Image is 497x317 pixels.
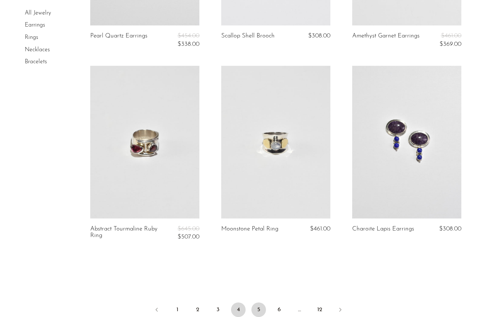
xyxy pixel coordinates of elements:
span: 4 [231,302,246,317]
span: $308.00 [439,226,461,232]
a: All Jewelry [25,10,51,16]
a: Scallop Shell Brooch [221,33,275,39]
span: … [292,302,307,317]
span: $338.00 [178,41,199,47]
span: $507.00 [178,234,199,240]
a: Pearl Quartz Earrings [90,33,147,48]
span: $461.00 [310,226,330,232]
a: 3 [211,302,225,317]
a: Charoite Lapis Earrings [352,226,414,232]
span: $308.00 [308,33,330,39]
a: 2 [190,302,205,317]
a: Bracelets [25,59,47,65]
a: 6 [272,302,286,317]
a: Amethyst Garnet Earrings [352,33,420,48]
span: $369.00 [440,41,461,47]
span: $454.00 [178,33,199,39]
a: 1 [170,302,184,317]
span: $645.00 [178,226,199,232]
a: Necklaces [25,47,50,53]
a: Earrings [25,23,45,28]
a: 12 [313,302,327,317]
a: 5 [251,302,266,317]
span: $461.00 [441,33,461,39]
a: Moonstone Petal Ring [221,226,278,232]
a: Rings [25,35,38,40]
a: Abstract Tourmaline Ruby Ring [90,226,162,241]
